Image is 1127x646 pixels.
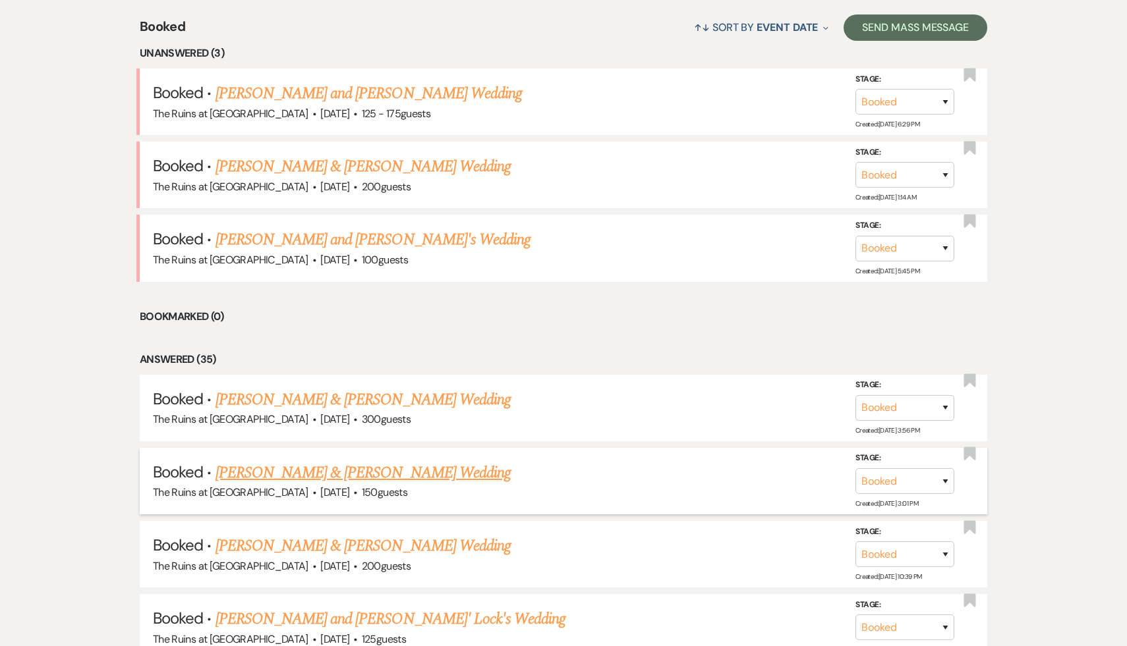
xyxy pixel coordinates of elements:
[153,535,203,555] span: Booked
[140,45,987,62] li: Unanswered (3)
[362,632,406,646] span: 125 guests
[216,607,566,631] a: [PERSON_NAME] and [PERSON_NAME]' Lock's Wedding
[362,180,411,194] span: 200 guests
[689,10,834,45] button: Sort By Event Date
[216,228,531,252] a: [PERSON_NAME] and [PERSON_NAME]'s Wedding
[320,253,349,267] span: [DATE]
[362,412,411,426] span: 300 guests
[140,351,987,368] li: Answered (35)
[216,461,511,485] a: [PERSON_NAME] & [PERSON_NAME] Wedding
[757,20,818,34] span: Event Date
[855,266,919,275] span: Created: [DATE] 5:45 PM
[855,426,919,435] span: Created: [DATE] 3:56 PM
[320,632,349,646] span: [DATE]
[855,451,954,466] label: Stage:
[855,72,954,86] label: Stage:
[320,180,349,194] span: [DATE]
[855,219,954,233] label: Stage:
[320,412,349,426] span: [DATE]
[855,499,918,508] span: Created: [DATE] 3:01 PM
[153,389,203,409] span: Booked
[320,485,349,499] span: [DATE]
[855,378,954,392] label: Stage:
[320,559,349,573] span: [DATE]
[855,525,954,539] label: Stage:
[855,146,954,160] label: Stage:
[153,229,203,249] span: Booked
[216,534,511,558] a: [PERSON_NAME] & [PERSON_NAME] Wedding
[153,559,308,573] span: The Ruins at [GEOGRAPHIC_DATA]
[216,388,511,412] a: [PERSON_NAME] & [PERSON_NAME] Wedding
[844,14,987,41] button: Send Mass Message
[153,180,308,194] span: The Ruins at [GEOGRAPHIC_DATA]
[855,598,954,612] label: Stage:
[153,462,203,482] span: Booked
[140,308,987,325] li: Bookmarked (0)
[362,485,407,499] span: 150 guests
[216,82,523,105] a: [PERSON_NAME] and [PERSON_NAME] Wedding
[855,120,919,128] span: Created: [DATE] 6:29 PM
[855,193,916,202] span: Created: [DATE] 1:14 AM
[362,253,408,267] span: 100 guests
[153,155,203,176] span: Booked
[694,20,710,34] span: ↑↓
[216,155,511,178] a: [PERSON_NAME] & [PERSON_NAME] Wedding
[153,412,308,426] span: The Ruins at [GEOGRAPHIC_DATA]
[855,572,921,581] span: Created: [DATE] 10:39 PM
[362,107,430,121] span: 125 - 175 guests
[140,16,185,45] span: Booked
[153,82,203,103] span: Booked
[153,107,308,121] span: The Ruins at [GEOGRAPHIC_DATA]
[153,253,308,267] span: The Ruins at [GEOGRAPHIC_DATA]
[153,485,308,499] span: The Ruins at [GEOGRAPHIC_DATA]
[153,632,308,646] span: The Ruins at [GEOGRAPHIC_DATA]
[320,107,349,121] span: [DATE]
[153,608,203,628] span: Booked
[362,559,411,573] span: 200 guests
